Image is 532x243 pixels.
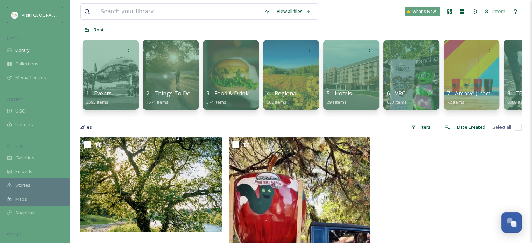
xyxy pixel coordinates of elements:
[507,99,530,105] span: 6089 items
[7,144,23,149] span: WIDGETS
[11,12,18,19] img: images.png
[15,108,25,114] span: UGC
[507,90,527,97] span: 8 - TBD
[408,120,434,134] div: Filters
[454,120,489,134] div: Date Created
[447,90,499,97] span: 7 - Archive (Inactive)
[267,99,286,105] span: 600 items
[267,90,298,105] a: 4 - Regional600 items
[507,90,530,105] a: 8 - TBD6089 items
[492,8,505,14] span: Intern
[15,60,38,67] span: Collections
[22,12,111,18] span: Visit [GEOGRAPHIC_DATA][PERSON_NAME]
[94,27,104,33] span: Root
[80,137,222,232] img: American River - Please credit Lisa Nottingham Photography (104).jpg
[206,99,226,105] span: 374 items
[206,90,249,97] span: 3 - Food & Drink
[481,5,509,18] a: Intern
[7,232,21,237] span: SOCIALS
[86,90,112,97] span: 1 - Events
[387,90,407,105] a: 6 - VRC833 items
[492,124,511,130] span: Select all
[15,74,46,81] span: Media Centres
[86,90,112,105] a: 1 - Events2593 items
[7,36,19,41] span: MEDIA
[97,4,261,19] input: Search your library
[146,90,191,105] a: 2 - Things To Do1571 items
[206,90,249,105] a: 3 - Food & Drink374 items
[15,182,30,188] span: Stories
[447,99,464,105] span: 72 items
[405,7,440,16] a: What's New
[387,90,405,97] span: 6 - VRC
[327,90,352,97] span: 5 - Hotels
[94,26,104,34] a: Root
[15,155,34,161] span: Galleries
[15,47,29,53] span: Library
[387,99,407,105] span: 833 items
[327,99,347,105] span: 294 items
[86,99,108,105] span: 2593 items
[7,97,22,102] span: COLLECT
[447,90,499,105] a: 7 - Archive (Inactive)72 items
[146,90,191,97] span: 2 - Things To Do
[273,5,314,18] a: View all files
[15,121,33,128] span: Uploads
[501,212,522,233] button: Open Chat
[267,90,298,97] span: 4 - Regional
[80,124,92,130] span: 2 file s
[15,196,27,202] span: Maps
[15,168,33,175] span: Embeds
[146,99,169,105] span: 1571 items
[327,90,352,105] a: 5 - Hotels294 items
[15,209,35,216] span: SnapLink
